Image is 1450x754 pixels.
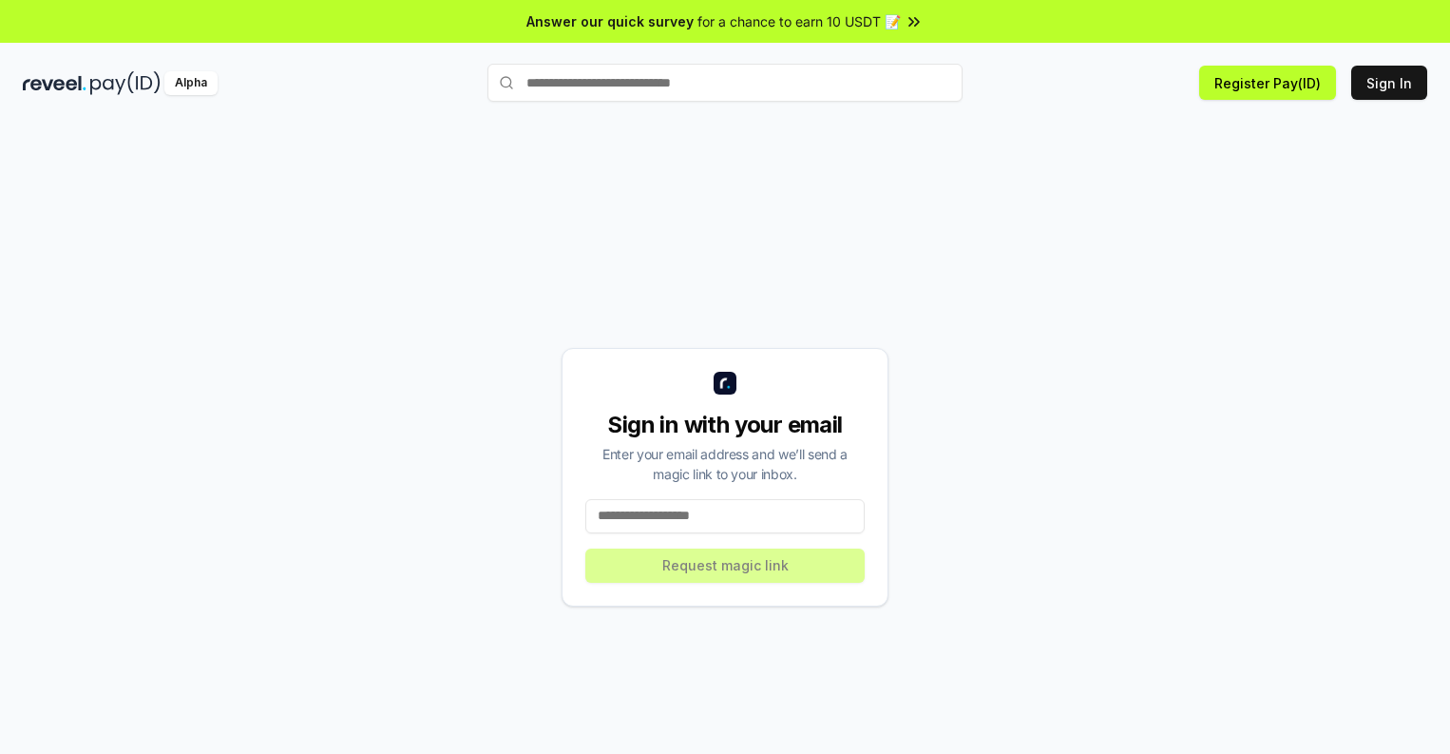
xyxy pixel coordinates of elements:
button: Sign In [1351,66,1427,100]
div: Alpha [164,71,218,95]
img: pay_id [90,71,161,95]
div: Sign in with your email [585,410,865,440]
div: Enter your email address and we’ll send a magic link to your inbox. [585,444,865,484]
span: for a chance to earn 10 USDT 📝 [697,11,901,31]
img: logo_small [714,372,736,395]
img: reveel_dark [23,71,86,95]
button: Register Pay(ID) [1199,66,1336,100]
span: Answer our quick survey [526,11,694,31]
